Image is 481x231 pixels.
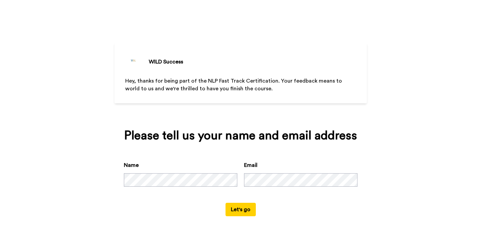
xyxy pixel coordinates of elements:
[125,78,343,91] span: Hey, thanks for being part of the NLP Fast Track Certification. Your feedback means to world to u...
[244,161,257,169] label: Email
[149,58,183,66] div: WILD Success
[226,203,256,216] button: Let's go
[124,161,139,169] label: Name
[124,129,357,142] div: Please tell us your name and email address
